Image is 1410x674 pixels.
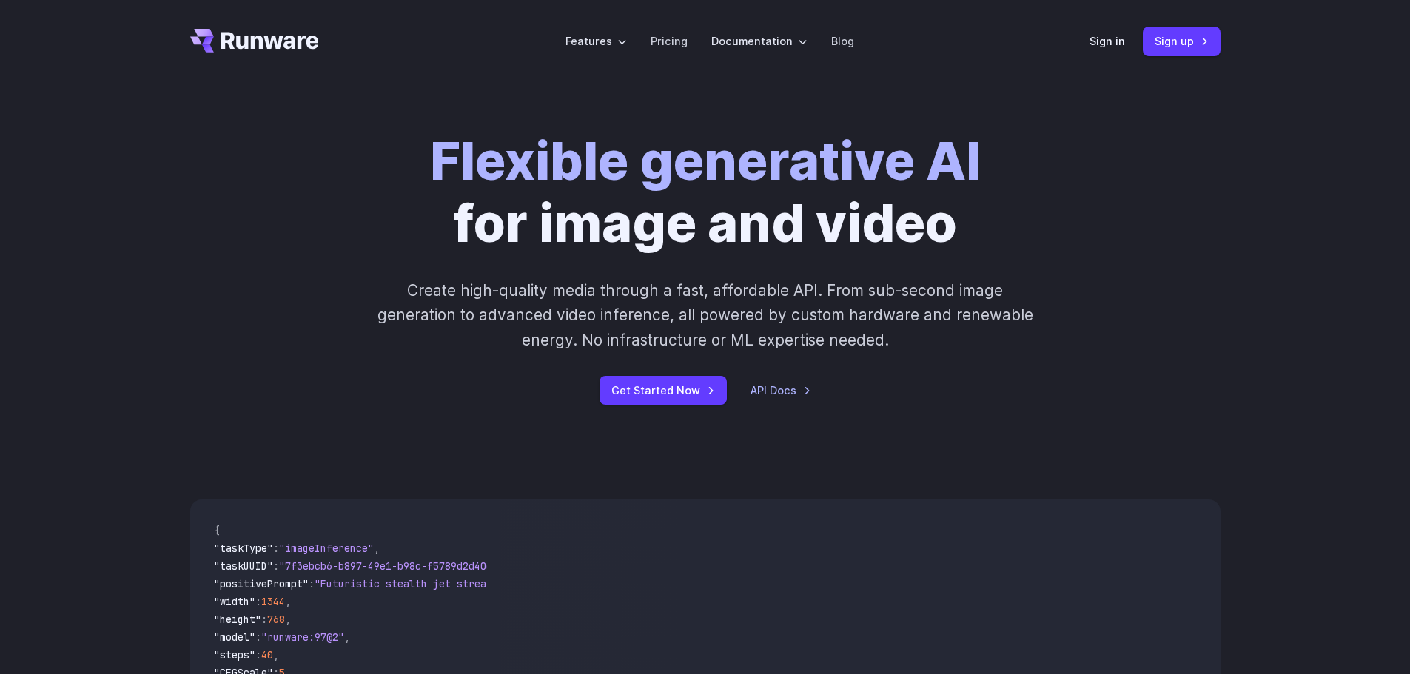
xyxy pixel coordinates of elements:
span: "Futuristic stealth jet streaking through a neon-lit cityscape with glowing purple exhaust" [315,577,853,590]
a: Blog [831,33,854,50]
span: "7f3ebcb6-b897-49e1-b98c-f5789d2d40d7" [279,559,504,573]
span: "height" [214,613,261,626]
a: API Docs [751,382,811,399]
label: Features [565,33,627,50]
span: "imageInference" [279,542,374,555]
span: , [374,542,380,555]
label: Documentation [711,33,808,50]
span: 768 [267,613,285,626]
a: Get Started Now [600,376,727,405]
span: : [273,559,279,573]
h1: for image and video [430,130,981,255]
span: : [255,595,261,608]
span: : [273,542,279,555]
span: "positivePrompt" [214,577,309,590]
span: , [285,613,291,626]
span: , [344,630,350,644]
span: , [285,595,291,608]
span: : [309,577,315,590]
span: "taskType" [214,542,273,555]
span: "steps" [214,648,255,661]
span: "taskUUID" [214,559,273,573]
span: : [255,648,261,661]
span: , [273,648,279,661]
p: Create high-quality media through a fast, affordable API. From sub-second image generation to adv... [375,278,1035,352]
span: : [255,630,261,644]
a: Sign in [1090,33,1125,50]
span: : [261,613,267,626]
span: "model" [214,630,255,644]
strong: Flexible generative AI [430,129,981,192]
span: 40 [261,648,273,661]
span: 1344 [261,595,285,608]
a: Sign up [1143,27,1221,55]
a: Go to / [190,29,319,53]
span: "runware:97@2" [261,630,344,644]
span: "width" [214,595,255,608]
a: Pricing [651,33,688,50]
span: { [214,524,220,537]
